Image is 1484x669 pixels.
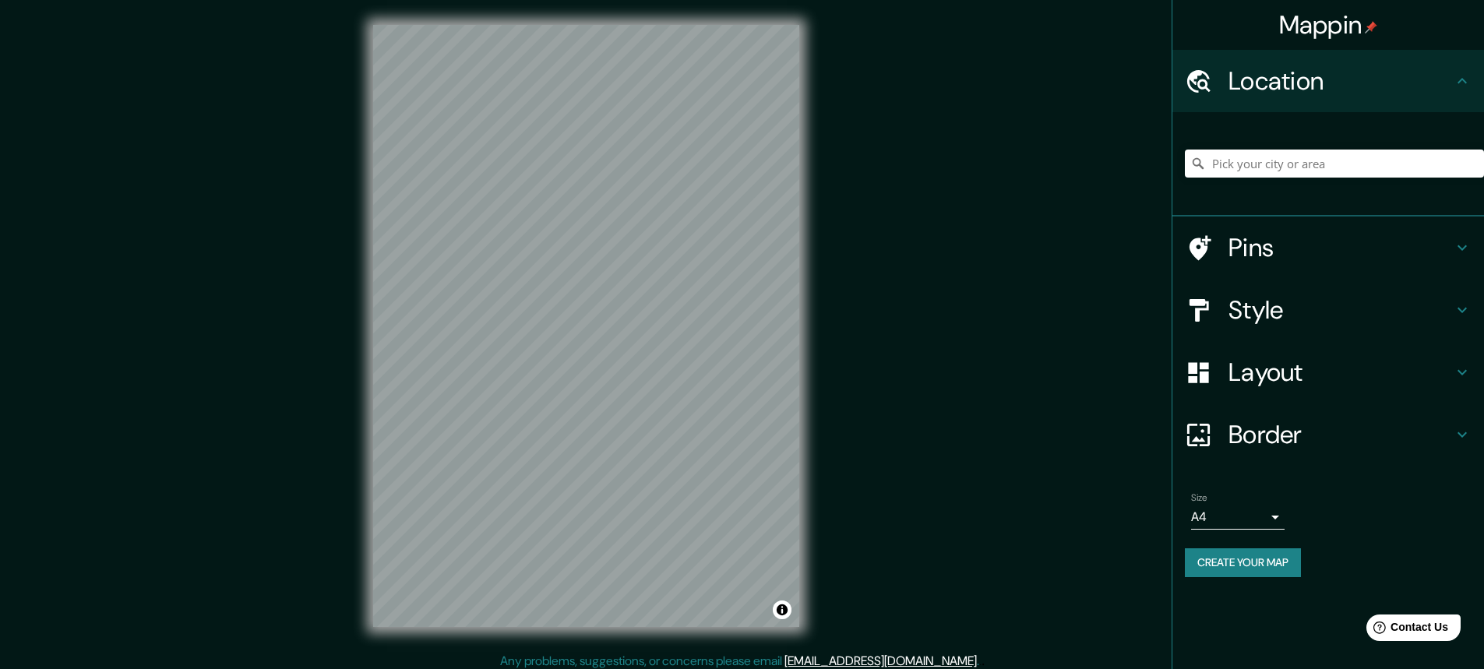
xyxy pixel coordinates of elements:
iframe: Help widget launcher [1345,608,1467,652]
div: Location [1172,50,1484,112]
h4: Pins [1228,232,1453,263]
img: pin-icon.png [1365,21,1377,33]
h4: Layout [1228,357,1453,388]
button: Create your map [1185,548,1301,577]
canvas: Map [373,25,799,627]
h4: Border [1228,419,1453,450]
div: A4 [1191,505,1285,530]
div: Layout [1172,341,1484,403]
h4: Location [1228,65,1453,97]
div: Border [1172,403,1484,466]
button: Toggle attribution [773,600,791,619]
label: Size [1191,491,1207,505]
div: Style [1172,279,1484,341]
input: Pick your city or area [1185,150,1484,178]
h4: Mappin [1279,9,1378,40]
h4: Style [1228,294,1453,326]
a: [EMAIL_ADDRESS][DOMAIN_NAME] [784,653,977,669]
div: Pins [1172,217,1484,279]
